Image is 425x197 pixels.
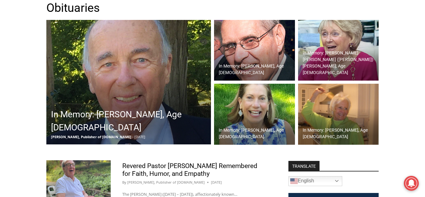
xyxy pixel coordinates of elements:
a: In Memory: [PERSON_NAME], Age [DEMOGRAPHIC_DATA] [214,20,295,81]
img: Obituary - Donald J. Demas [214,20,295,81]
strong: TRANSLATE [288,161,320,171]
a: [PERSON_NAME], Publisher of [DOMAIN_NAME] [127,180,205,185]
img: Obituary - Richard Allen Hynson [46,20,211,144]
a: In Memory: [PERSON_NAME], Age [DEMOGRAPHIC_DATA] [214,84,295,145]
span: [PERSON_NAME], Publisher of [DOMAIN_NAME] [51,134,131,139]
time: [DATE] [211,180,222,185]
img: Obituary - Maureen Catherine Devlin Koecheler [298,20,379,81]
h2: In Memory: [PERSON_NAME] [PERSON_NAME] ([PERSON_NAME]) [PERSON_NAME], Age [DEMOGRAPHIC_DATA] [303,50,377,76]
span: By [122,180,126,185]
h2: In Memory: [PERSON_NAME], Age [DEMOGRAPHIC_DATA] [303,127,377,140]
a: English [288,176,342,186]
a: In Memory: [PERSON_NAME], Age [DEMOGRAPHIC_DATA] [298,84,379,145]
h2: In Memory: [PERSON_NAME], Age [DEMOGRAPHIC_DATA] [51,108,209,134]
h1: Obituaries [46,1,379,15]
a: In Memory: [PERSON_NAME], Age [DEMOGRAPHIC_DATA] [PERSON_NAME], Publisher of [DOMAIN_NAME] - [DATE] [46,20,211,144]
img: Obituary - Maryanne Bardwil Lynch IMG_5518 [214,84,295,145]
img: Obituary - Barbara defrondeville [298,84,379,145]
a: In Memory: [PERSON_NAME] [PERSON_NAME] ([PERSON_NAME]) [PERSON_NAME], Age [DEMOGRAPHIC_DATA] [298,20,379,81]
a: Revered Pastor [PERSON_NAME] Remembered for Faith, Humor, and Empathy [122,162,257,177]
h2: In Memory: [PERSON_NAME], Age [DEMOGRAPHIC_DATA] [219,127,293,140]
span: - [132,134,133,139]
img: en [290,177,298,185]
h2: In Memory: [PERSON_NAME], Age [DEMOGRAPHIC_DATA] [219,63,293,76]
span: [DATE] [134,134,145,139]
